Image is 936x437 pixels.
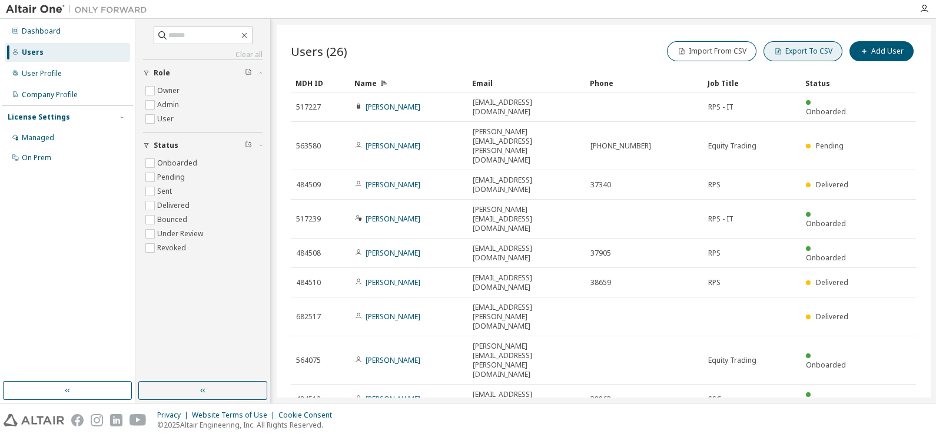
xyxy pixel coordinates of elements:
span: [PERSON_NAME][EMAIL_ADDRESS][DOMAIN_NAME] [473,205,580,233]
span: 38863 [590,395,611,404]
a: [PERSON_NAME] [366,277,420,287]
div: Privacy [157,410,192,420]
span: Clear filter [245,141,252,150]
label: Sent [157,184,174,198]
span: RPS - IT [708,214,733,224]
span: Delivered [816,312,848,322]
div: License Settings [8,112,70,122]
a: [PERSON_NAME] [366,394,420,404]
a: [PERSON_NAME] [366,355,420,365]
label: Under Review [157,227,205,241]
img: linkedin.svg [110,414,122,426]
div: On Prem [22,153,51,163]
span: 517227 [296,102,321,112]
span: 484508 [296,249,321,258]
span: 484510 [296,278,321,287]
span: 563580 [296,141,321,151]
span: Clear filter [245,68,252,78]
a: [PERSON_NAME] [366,141,420,151]
div: Email [472,74,580,92]
span: Role [154,68,170,78]
button: Export To CSV [764,41,842,61]
div: Website Terms of Use [192,410,278,420]
span: [EMAIL_ADDRESS][DOMAIN_NAME] [473,273,580,292]
span: [EMAIL_ADDRESS][DOMAIN_NAME] [473,244,580,263]
img: instagram.svg [91,414,103,426]
img: youtube.svg [130,414,147,426]
span: RPS - IT [708,102,733,112]
div: Company Profile [22,90,78,100]
span: Onboarded [806,253,846,263]
span: 484509 [296,180,321,190]
span: [PHONE_NUMBER] [590,141,651,151]
span: [EMAIL_ADDRESS][DOMAIN_NAME] [473,176,580,194]
span: RPS [708,180,721,190]
span: 484512 [296,395,321,404]
span: [PERSON_NAME][EMAIL_ADDRESS][PERSON_NAME][DOMAIN_NAME] [473,342,580,379]
p: © 2025 Altair Engineering, Inc. All Rights Reserved. [157,420,339,430]
span: 564075 [296,356,321,365]
span: SSG [708,395,722,404]
div: Phone [590,74,698,92]
label: Pending [157,170,187,184]
img: Altair One [6,4,153,15]
label: Bounced [157,213,190,227]
button: Status [143,133,263,158]
div: Dashboard [22,27,61,36]
div: Name [354,74,463,92]
button: Import From CSV [667,41,756,61]
div: Job Title [708,74,796,92]
label: User [157,112,176,126]
div: Managed [22,133,54,143]
span: [EMAIL_ADDRESS][DOMAIN_NAME] [473,390,580,409]
a: Clear all [143,50,263,59]
label: Onboarded [157,156,200,170]
span: Onboarded [806,360,846,370]
span: RPS [708,249,721,258]
div: User Profile [22,69,62,78]
span: Users (26) [291,43,347,59]
span: Equity Trading [708,141,756,151]
div: Cookie Consent [278,410,339,420]
a: [PERSON_NAME] [366,180,420,190]
a: [PERSON_NAME] [366,248,420,258]
span: Onboarded [806,218,846,229]
a: [PERSON_NAME] [366,214,420,224]
span: 37340 [590,180,611,190]
span: Onboarded [806,107,846,117]
span: RPS [708,278,721,287]
label: Admin [157,98,181,112]
span: Delivered [816,180,848,190]
label: Revoked [157,241,188,255]
span: Status [154,141,178,150]
span: 517239 [296,214,321,224]
span: 682517 [296,312,321,322]
span: Equity Trading [708,356,756,365]
span: Pending [816,141,844,151]
span: [EMAIL_ADDRESS][DOMAIN_NAME] [473,98,580,117]
img: facebook.svg [71,414,84,426]
img: altair_logo.svg [4,414,64,426]
button: Role [143,60,263,86]
button: Add User [849,41,914,61]
span: 38659 [590,278,611,287]
span: [PERSON_NAME][EMAIL_ADDRESS][PERSON_NAME][DOMAIN_NAME] [473,127,580,165]
label: Delivered [157,198,192,213]
span: Delivered [816,277,848,287]
a: [PERSON_NAME] [366,312,420,322]
div: Users [22,48,44,57]
span: [EMAIL_ADDRESS][PERSON_NAME][DOMAIN_NAME] [473,303,580,331]
div: MDH ID [296,74,345,92]
span: 37905 [590,249,611,258]
div: Status [805,74,855,92]
label: Owner [157,84,182,98]
a: [PERSON_NAME] [366,102,420,112]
